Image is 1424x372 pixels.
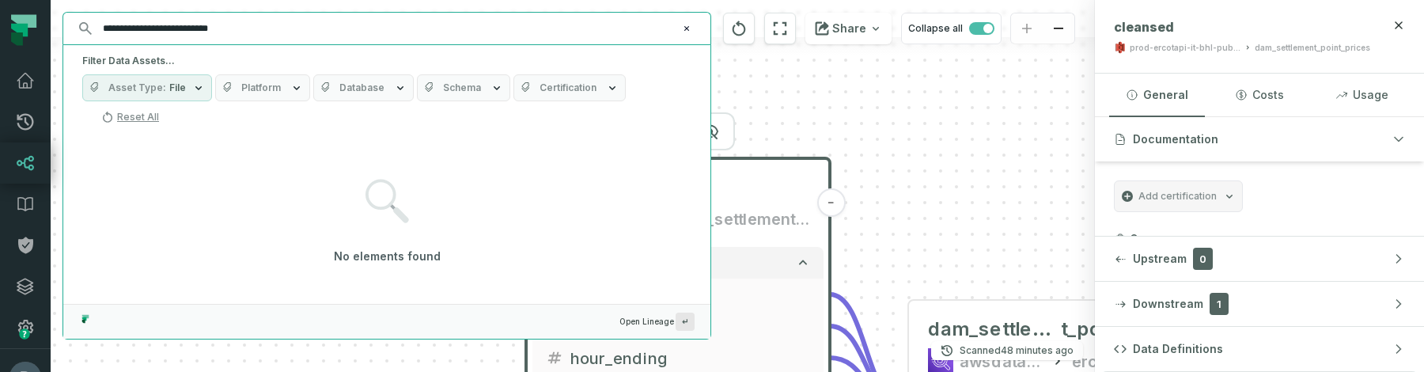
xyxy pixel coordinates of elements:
button: Downstream1 [1095,282,1424,326]
div: dam_settlement_point_prices [928,317,1194,342]
button: Certification [513,74,626,101]
button: Database [313,74,414,101]
button: - [816,188,845,217]
span: Asset Type [108,82,166,94]
span: Documentation [1133,131,1218,147]
span: 0 [1193,248,1213,270]
button: Schema [417,74,510,101]
button: Collapse all [901,13,1002,44]
div: Suggestions [63,139,710,304]
span: Upstream [1133,251,1187,267]
button: Upstream0 [1095,237,1424,281]
span: Database [339,82,384,94]
button: Asset TypeFile [82,74,212,101]
button: Scanned[DATE] 9:01:41 PM [931,341,1083,360]
p: Scanned [960,343,1074,359]
button: Add certification [1114,180,1243,212]
button: Documentation [1095,117,1424,161]
button: Reset All [95,104,165,130]
relative-time: Aug 26, 2025, 9:01 PM GMT+3 [1001,344,1074,356]
button: Platform [215,74,310,101]
div: Tooltip anchor [17,327,32,341]
h5: Filter Data Assets... [82,55,691,67]
span: 1 [1210,293,1229,315]
span: Add certification [1138,190,1217,203]
button: General [1109,74,1205,116]
button: zoom out [1043,13,1074,44]
button: Costs [1211,74,1307,116]
button: Usage [1314,74,1410,116]
span: Press ↵ to add a new Data Asset to the graph [676,313,695,331]
span: Platform [241,82,281,94]
div: dam_settlement_point_prices [672,206,811,231]
span: Schema [443,82,481,94]
h3: Owners [1130,231,1173,247]
h4: No elements found [334,249,441,264]
span: dam_settlemen [928,317,1061,342]
span: integer [545,348,564,367]
button: Data Definitions [1095,327,1424,371]
div: prod-ercotapi-it-bhl-public-cleansed/ercot [1130,42,1240,54]
span: Data Definitions [1133,341,1223,357]
span: File [169,82,186,94]
span: Open Lineage [619,313,695,331]
span: hour_ending [570,346,811,370]
button: Share [805,13,892,44]
span: t_point_prices [1061,317,1194,342]
button: Clear search query [679,21,695,36]
span: Certification [540,82,596,94]
span: cleansed [1114,19,1174,35]
div: dam_settlement_point_prices [1255,42,1370,54]
span: Downstream [1133,296,1203,312]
